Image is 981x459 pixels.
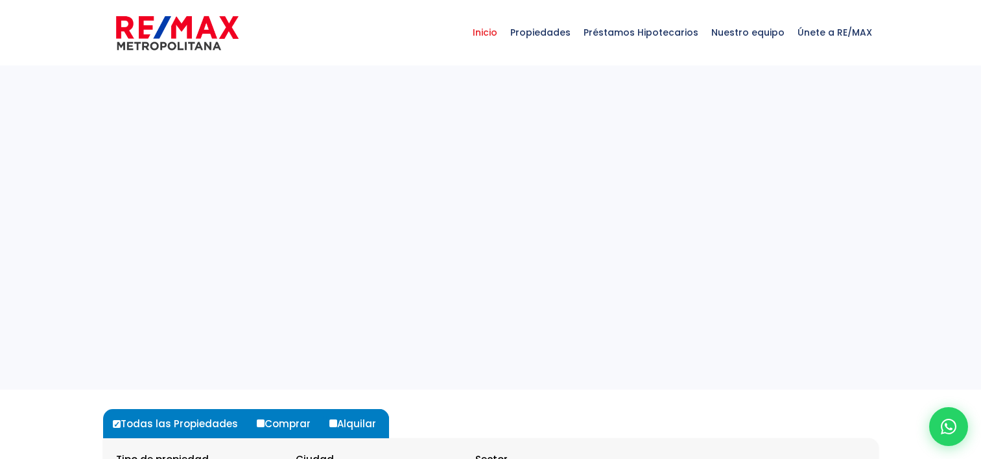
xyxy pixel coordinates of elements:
[329,419,337,427] input: Alquilar
[254,409,324,438] label: Comprar
[577,13,705,52] span: Préstamos Hipotecarios
[466,13,504,52] span: Inicio
[326,409,389,438] label: Alquilar
[110,409,251,438] label: Todas las Propiedades
[705,13,791,52] span: Nuestro equipo
[504,13,577,52] span: Propiedades
[257,419,265,427] input: Comprar
[116,14,239,53] img: remax-metropolitana-logo
[113,420,121,428] input: Todas las Propiedades
[791,13,879,52] span: Únete a RE/MAX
